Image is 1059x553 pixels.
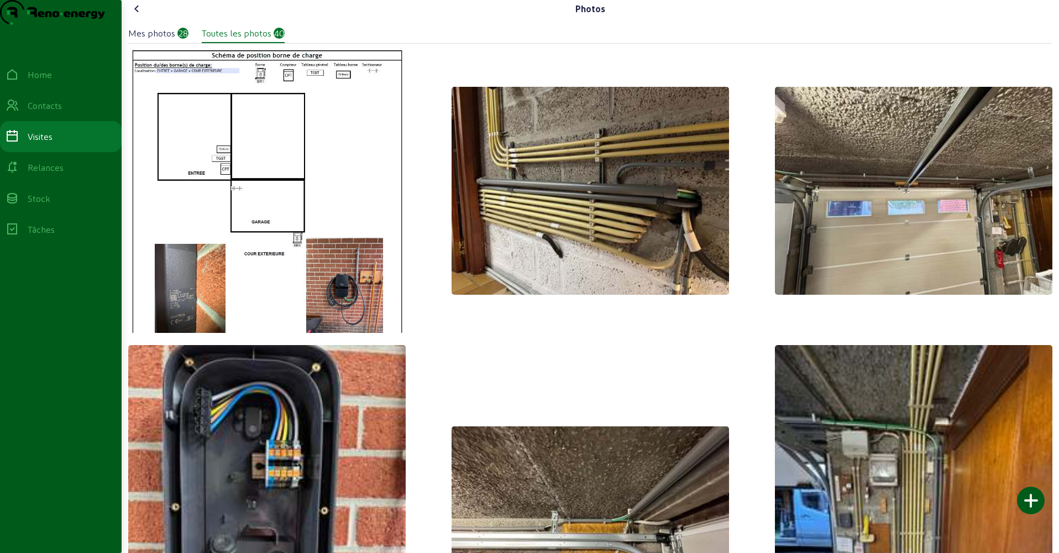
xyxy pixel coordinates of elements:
[177,28,188,39] div: 28
[28,68,52,81] div: Home
[28,161,64,174] div: Relances
[775,87,1052,295] img: thb_af359211-cb22-74f8-fc59-b3385e4f3201.jpeg
[28,99,62,112] div: Contacts
[452,87,729,295] img: thb_cab2147d-7def-0ad4-a069-334784912f09.jpeg
[128,27,175,40] div: Mes photos
[28,223,55,236] div: Tâches
[575,2,605,15] div: Photos
[274,28,285,39] div: 40
[28,130,53,143] div: Visites
[128,48,406,333] img: Capture%20d%E2%80%99%C3%A9cran%202024-12-17%20120311.jpg
[202,27,271,40] div: Toutes les photos
[28,192,50,205] div: Stock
